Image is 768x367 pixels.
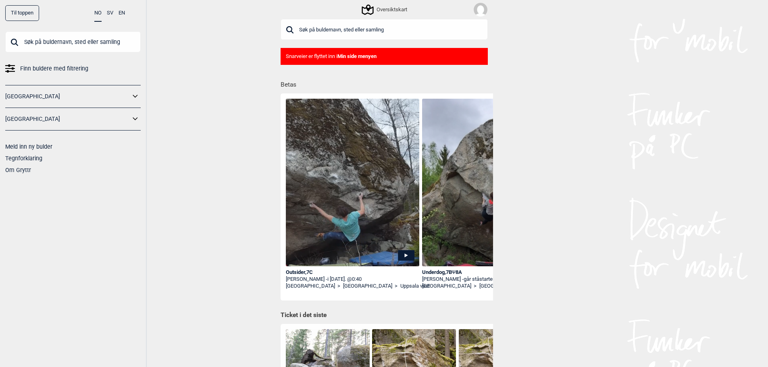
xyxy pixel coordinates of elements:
[337,53,377,59] b: Min side menyen
[5,91,130,102] a: [GEOGRAPHIC_DATA]
[286,99,420,281] img: Emil pa Outsider
[5,5,39,21] div: Til toppen
[422,283,471,290] a: [GEOGRAPHIC_DATA]
[5,63,141,75] a: Finn buldere med filtrering
[327,276,362,282] span: i [DATE]. @0:40
[395,283,398,290] span: >
[281,19,488,40] input: Søk på buldernavn, sted eller samling
[5,155,42,162] a: Tegnforklaring
[281,75,493,89] h1: Betas
[107,5,113,21] button: SV
[119,5,125,21] button: EN
[363,5,407,15] div: Oversiktskart
[464,276,515,282] span: går ståstarten i [DATE].
[281,311,488,320] h1: Ticket i det siste
[5,143,52,150] a: Meld inn ny bulder
[5,31,141,52] input: Søk på buldernavn, sted eller samling
[5,113,130,125] a: [GEOGRAPHIC_DATA]
[5,167,31,173] a: Om Gryttr
[20,63,88,75] span: Finn buldere med filtrering
[286,276,420,283] div: [PERSON_NAME] -
[337,283,340,290] span: >
[422,276,556,283] div: [PERSON_NAME] -
[474,3,487,17] img: User fallback1
[286,269,420,276] div: Outsider , 7C
[479,283,529,290] a: [GEOGRAPHIC_DATA]
[94,5,102,22] button: NO
[422,269,556,276] div: Underdog , 7B 8A
[281,48,488,65] div: Snarveier er flyttet inn i
[452,269,456,275] span: Ψ
[400,283,430,290] a: Uppsala väst
[286,283,335,290] a: [GEOGRAPHIC_DATA]
[474,283,477,290] span: >
[343,283,392,290] a: [GEOGRAPHIC_DATA]
[422,99,556,284] img: Jenny pa Underdog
